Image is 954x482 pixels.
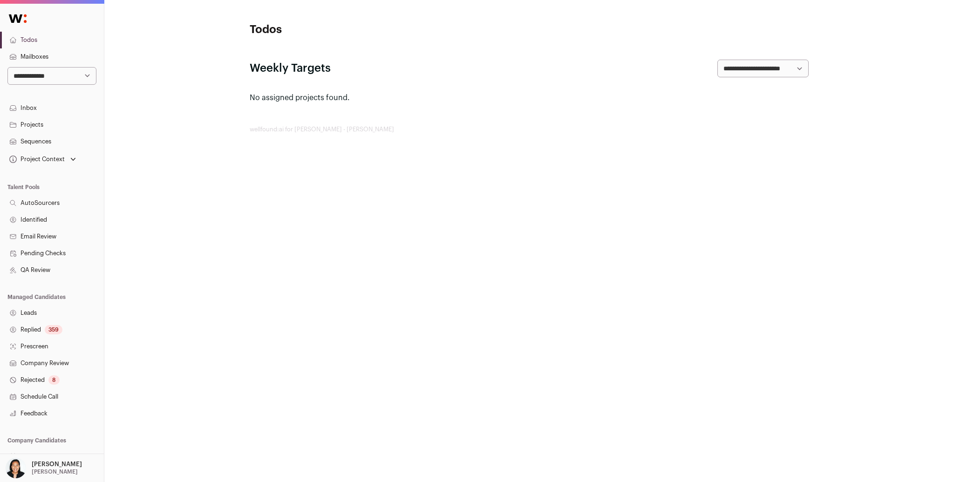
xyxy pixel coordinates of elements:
[6,458,26,478] img: 13709957-medium_jpg
[32,461,82,468] p: [PERSON_NAME]
[7,153,78,166] button: Open dropdown
[250,126,809,133] footer: wellfound:ai for [PERSON_NAME] - [PERSON_NAME]
[250,61,331,76] h2: Weekly Targets
[32,468,78,475] p: [PERSON_NAME]
[48,375,60,385] div: 8
[4,458,84,478] button: Open dropdown
[45,325,62,334] div: 359
[250,22,436,37] h1: Todos
[7,156,65,163] div: Project Context
[250,92,809,103] p: No assigned projects found.
[4,9,32,28] img: Wellfound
